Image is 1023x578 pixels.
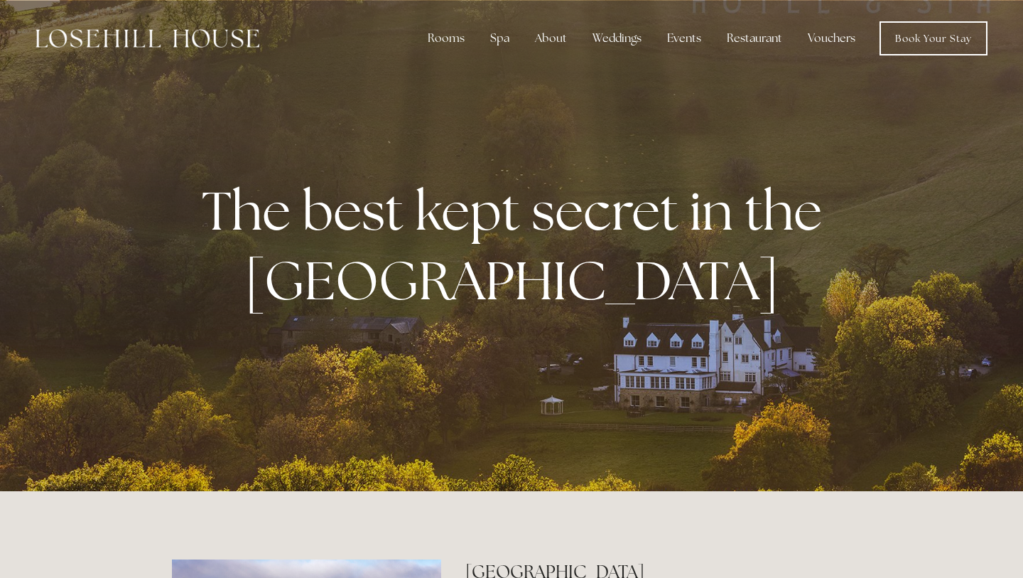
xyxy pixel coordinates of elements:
strong: The best kept secret in the [GEOGRAPHIC_DATA] [202,176,833,315]
img: Losehill House [36,29,259,48]
a: Vouchers [796,24,867,53]
div: Events [656,24,713,53]
a: Book Your Stay [879,21,987,55]
div: Weddings [581,24,653,53]
div: Spa [479,24,521,53]
div: About [524,24,578,53]
div: Rooms [416,24,476,53]
div: Restaurant [715,24,794,53]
